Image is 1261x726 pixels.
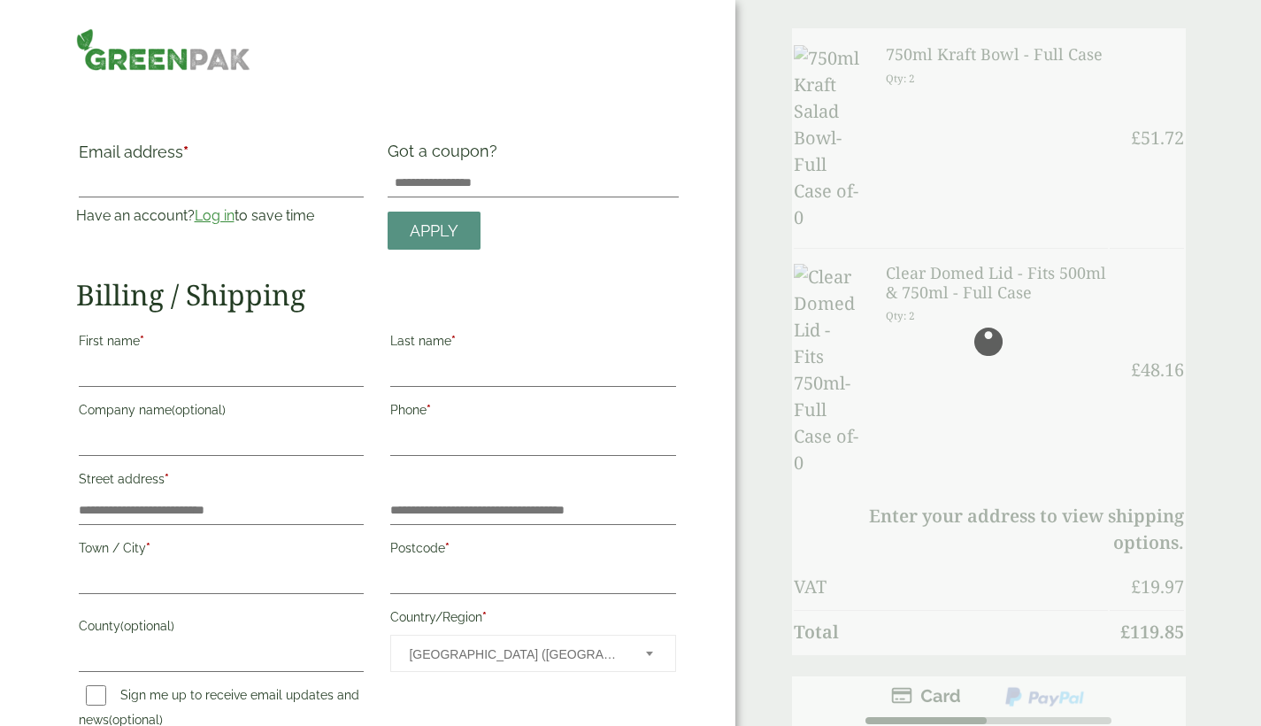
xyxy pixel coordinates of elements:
[390,328,676,359] label: Last name
[409,636,622,673] span: United Kingdom (UK)
[390,398,676,428] label: Phone
[390,536,676,566] label: Postcode
[390,605,676,635] label: Country/Region
[146,541,150,555] abbr: required
[79,536,365,566] label: Town / City
[76,278,680,312] h2: Billing / Shipping
[79,328,365,359] label: First name
[172,403,226,417] span: (optional)
[388,212,481,250] a: Apply
[79,614,365,644] label: County
[140,334,144,348] abbr: required
[482,610,487,624] abbr: required
[79,144,365,169] label: Email address
[410,221,458,241] span: Apply
[445,541,450,555] abbr: required
[427,403,431,417] abbr: required
[79,398,365,428] label: Company name
[388,142,504,169] label: Got a coupon?
[76,28,250,71] img: GreenPak Supplies
[451,334,456,348] abbr: required
[79,467,365,497] label: Street address
[165,472,169,486] abbr: required
[86,685,106,706] input: Sign me up to receive email updates and news(optional)
[195,207,235,224] a: Log in
[390,635,676,672] span: Country/Region
[76,205,367,227] p: Have an account? to save time
[183,143,188,161] abbr: required
[120,619,174,633] span: (optional)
